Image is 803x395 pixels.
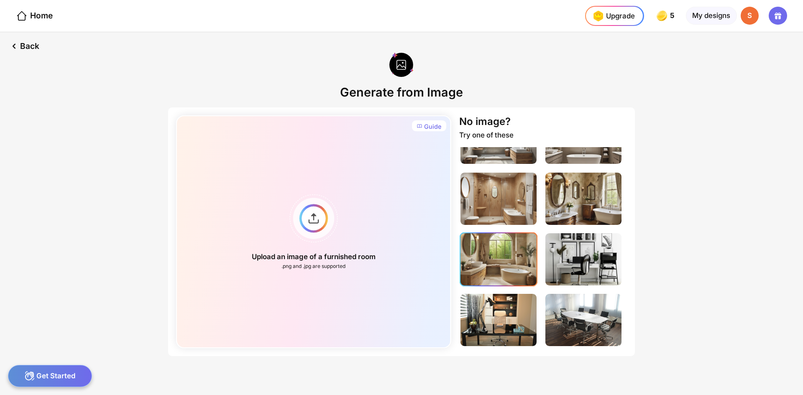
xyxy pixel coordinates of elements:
div: Guide [424,122,441,130]
div: Get Started [8,365,92,387]
div: Upgrade [590,8,635,24]
div: Try one of these [459,131,514,139]
span: 5 [670,12,676,20]
img: bathroomImage3.jpg [460,173,537,225]
img: upgrade-nav-btn-icon.gif [590,8,606,24]
div: S [741,7,759,25]
div: Generate from Image [340,85,463,99]
img: officeImage2.jpg [460,294,537,346]
img: officeImage1.jpg [545,233,621,285]
img: bathroomImage5.jpg [460,233,537,285]
img: bathroomImage4.jpg [545,173,621,225]
img: officeImage3.jpg [545,294,621,346]
div: No image? [459,115,511,127]
div: Home [16,10,53,22]
div: My designs [686,7,737,25]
